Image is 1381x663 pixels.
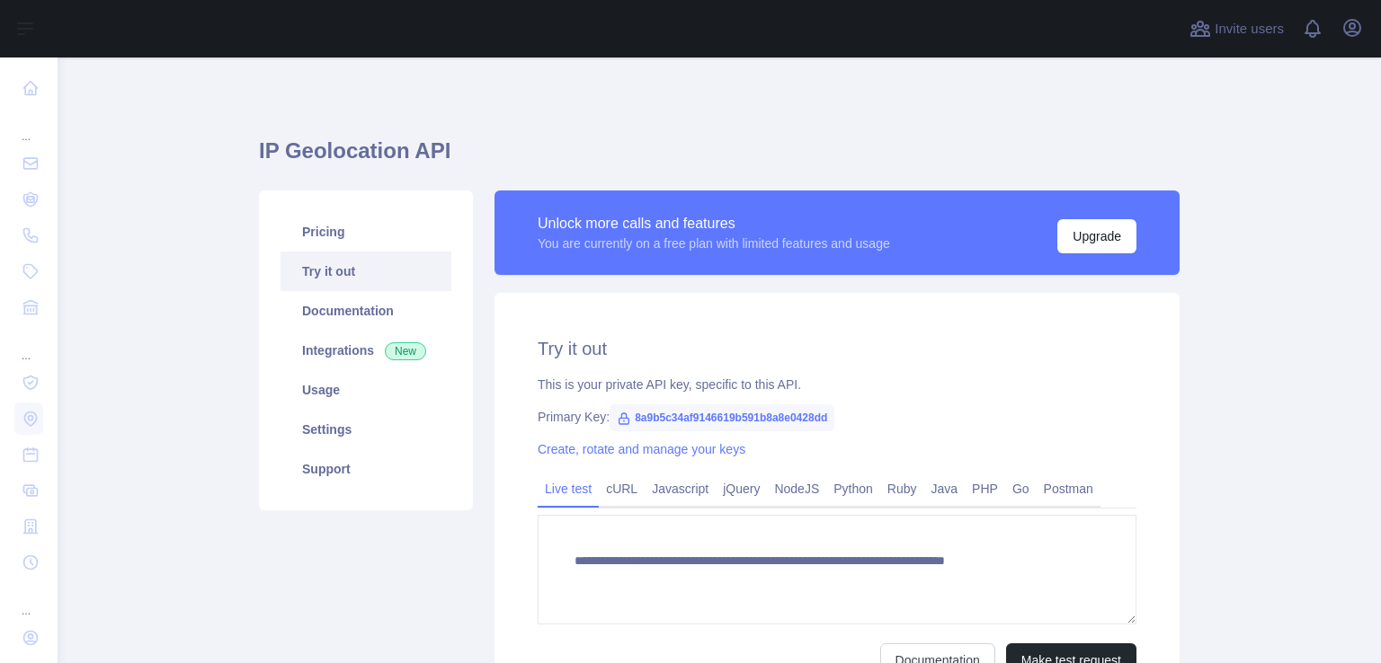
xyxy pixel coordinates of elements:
a: Ruby [880,474,924,503]
button: Upgrade [1057,219,1136,253]
a: Pricing [281,212,451,252]
a: Integrations New [281,331,451,370]
h2: Try it out [538,336,1136,361]
h1: IP Geolocation API [259,137,1180,180]
div: ... [14,327,43,363]
div: You are currently on a free plan with limited features and usage [538,234,890,252]
a: Python [826,474,880,503]
a: Try it out [281,252,451,291]
a: Java [924,474,966,503]
a: Create, rotate and manage your keys [538,442,745,456]
span: 8a9b5c34af9146619b591b8a8e0428dd [610,404,834,431]
button: Invite users [1186,14,1287,43]
a: Go [1005,474,1037,503]
div: Unlock more calls and features [538,213,890,234]
div: This is your private API key, specific to this API. [538,376,1136,393]
span: Invite users [1215,19,1284,40]
div: Primary Key: [538,408,1136,426]
a: Live test [538,474,599,503]
div: ... [14,108,43,144]
a: Settings [281,410,451,449]
a: Javascript [645,474,716,503]
a: jQuery [716,474,767,503]
span: New [385,342,426,360]
a: Documentation [281,291,451,331]
a: cURL [599,474,645,503]
a: Support [281,449,451,489]
a: PHP [965,474,1005,503]
div: ... [14,582,43,618]
a: Postman [1037,474,1100,503]
a: NodeJS [767,474,826,503]
a: Usage [281,370,451,410]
